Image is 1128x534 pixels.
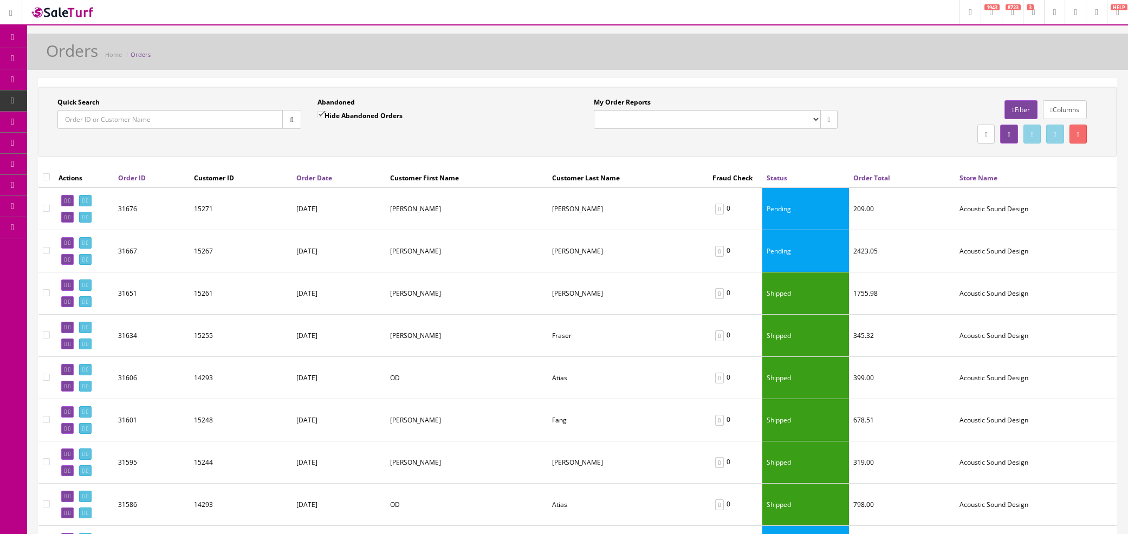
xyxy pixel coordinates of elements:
td: Acoustic Sound Design [955,399,1117,441]
td: [DATE] [292,315,386,357]
a: Columns [1043,100,1087,119]
td: Acoustic Sound Design [955,187,1117,230]
td: 15248 [190,399,292,441]
td: cespedes [548,230,708,272]
td: Shipped [762,441,849,484]
td: Shipped [762,484,849,526]
th: Actions [54,168,114,187]
td: Acoustic Sound Design [955,230,1117,272]
a: Filter [1004,100,1037,119]
td: 31595 [114,441,190,484]
span: HELP [1111,4,1127,10]
td: Derek [386,272,548,315]
td: Shipped [762,399,849,441]
label: Hide Abandoned Orders [317,110,403,121]
th: Fraud Check [708,168,762,187]
td: 678.51 [849,399,955,441]
td: Acoustic Sound Design [955,357,1117,399]
span: 3 [1027,4,1034,10]
td: Doug [386,315,548,357]
td: [DATE] [292,357,386,399]
td: 0 [708,315,762,357]
td: Gregg [386,441,548,484]
td: OD [386,484,548,526]
label: Quick Search [57,97,100,107]
img: SaleTurf [30,5,95,19]
td: 319.00 [849,441,955,484]
h1: Orders [46,42,98,60]
td: Pending [762,187,849,230]
td: 15271 [190,187,292,230]
a: Order Date [296,173,332,183]
span: 1943 [984,4,1000,10]
a: Order Total [853,173,890,183]
input: Order ID or Customer Name [57,110,283,129]
td: 31667 [114,230,190,272]
td: Acoustic Sound Design [955,272,1117,315]
td: 31586 [114,484,190,526]
td: Regina [386,187,548,230]
td: allen [386,230,548,272]
th: Customer First Name [386,168,548,187]
td: 2423.05 [849,230,955,272]
td: 0 [708,187,762,230]
td: 14293 [190,484,292,526]
td: Fang [548,399,708,441]
label: Abandoned [317,97,355,107]
td: 399.00 [849,357,955,399]
td: 0 [708,441,762,484]
a: Order ID [118,173,146,183]
td: [DATE] [292,399,386,441]
td: Edwards [548,187,708,230]
td: [DATE] [292,187,386,230]
td: Atias [548,357,708,399]
td: 15261 [190,272,292,315]
label: My Order Reports [594,97,651,107]
td: Shipped [762,315,849,357]
td: 0 [708,230,762,272]
td: 31651 [114,272,190,315]
input: Hide Abandoned Orders [317,111,325,118]
th: Customer ID [190,168,292,187]
td: 0 [708,357,762,399]
td: 0 [708,272,762,315]
a: Status [767,173,787,183]
td: Shipped [762,357,849,399]
td: [DATE] [292,484,386,526]
td: [DATE] [292,441,386,484]
td: Acoustic Sound Design [955,441,1117,484]
td: 31634 [114,315,190,357]
td: Fraser [548,315,708,357]
td: Shipped [762,272,849,315]
td: 0 [708,484,762,526]
th: Customer Last Name [548,168,708,187]
td: 0 [708,399,762,441]
td: [DATE] [292,272,386,315]
td: OD [386,357,548,399]
a: Home [105,50,122,58]
td: Geoffrey [386,399,548,441]
td: Acoustic Sound Design [955,484,1117,526]
td: Pending [762,230,849,272]
td: Bauman [548,441,708,484]
td: 31601 [114,399,190,441]
td: Acoustic Sound Design [955,315,1117,357]
td: 31606 [114,357,190,399]
td: 31676 [114,187,190,230]
td: 14293 [190,357,292,399]
td: 15255 [190,315,292,357]
a: Store Name [960,173,997,183]
td: [DATE] [292,230,386,272]
td: 798.00 [849,484,955,526]
td: 209.00 [849,187,955,230]
td: Atias [548,484,708,526]
td: 15244 [190,441,292,484]
a: Orders [131,50,151,58]
td: 345.32 [849,315,955,357]
td: 15267 [190,230,292,272]
span: 8723 [1006,4,1021,10]
td: 1755.98 [849,272,955,315]
td: Fong [548,272,708,315]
